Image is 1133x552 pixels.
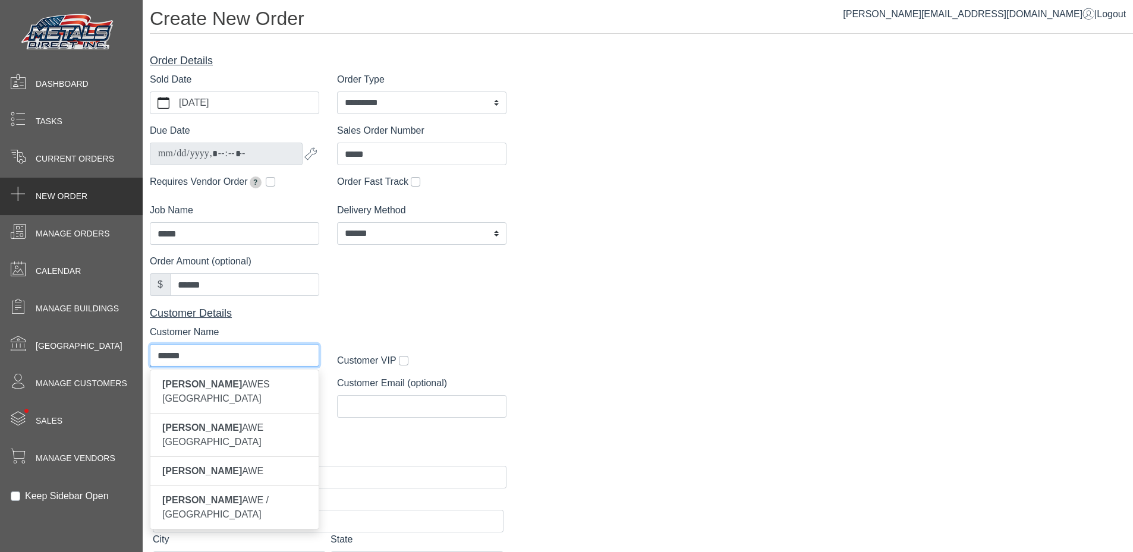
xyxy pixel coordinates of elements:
[36,78,89,90] span: Dashboard
[337,354,396,368] label: Customer VIP
[177,92,319,113] label: [DATE]
[18,11,119,55] img: Metals Direct Inc Logo
[150,305,506,321] div: Customer Details
[337,124,424,138] label: Sales Order Number
[150,72,191,87] label: Sold Date
[337,376,447,390] label: Customer Email (optional)
[337,203,406,217] label: Delivery Method
[162,422,242,433] span: [PERSON_NAME]
[11,392,42,430] span: •
[36,340,122,352] span: [GEOGRAPHIC_DATA]
[331,532,353,547] label: State
[36,377,127,390] span: Manage Customers
[337,175,408,189] label: Order Fast Track
[162,379,270,403] span: AWES [GEOGRAPHIC_DATA]
[843,9,1094,19] a: [PERSON_NAME][EMAIL_ADDRESS][DOMAIN_NAME]
[150,203,193,217] label: Job Name
[36,452,115,465] span: Manage Vendors
[250,176,262,188] span: Extends due date by 2 weeks for pickup orders
[36,153,114,165] span: Current Orders
[150,7,1133,34] h1: Create New Order
[150,53,506,69] div: Order Details
[1097,9,1126,19] span: Logout
[36,265,81,277] span: Calendar
[150,273,171,296] div: $
[36,302,119,315] span: Manage Buildings
[150,175,263,189] label: Requires Vendor Order
[150,92,177,113] button: calendar
[36,190,87,203] span: New Order
[162,495,269,519] span: AWE / [GEOGRAPHIC_DATA]
[162,495,242,505] span: [PERSON_NAME]
[36,228,109,240] span: Manage Orders
[36,115,62,128] span: Tasks
[162,466,242,476] span: [PERSON_NAME]
[153,532,169,547] label: City
[843,7,1126,21] div: |
[337,72,385,87] label: Order Type
[36,415,62,427] span: Sales
[162,466,263,476] span: AWE
[25,489,109,503] label: Keep Sidebar Open
[158,97,169,109] svg: calendar
[150,325,219,339] label: Customer Name
[162,379,242,389] span: [PERSON_NAME]
[150,427,506,443] div: Site Address
[150,124,190,138] label: Due Date
[150,254,251,269] label: Order Amount (optional)
[162,422,263,447] span: AWE [GEOGRAPHIC_DATA]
